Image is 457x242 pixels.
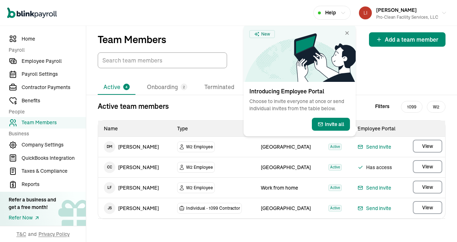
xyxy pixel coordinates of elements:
[186,205,240,212] span: Individual - 1099 Contractor
[186,184,213,191] span: W2 Employee
[357,183,391,192] button: Send invite
[313,6,351,20] button: Help
[422,163,433,170] span: View
[325,121,344,128] span: Invite all
[199,80,240,95] li: Terminated
[9,214,56,222] a: Refer Now
[104,182,115,194] span: L F
[261,31,270,38] span: New
[98,157,171,177] td: [PERSON_NAME]
[22,35,86,43] span: Home
[413,140,442,153] button: View
[171,121,255,137] th: Type
[7,3,57,23] nav: Global
[249,98,350,112] p: Choose to invite everyone at once or send individual invites from the table below.
[22,97,86,104] span: Benefits
[249,88,350,95] h3: Introducing Employee Portal
[357,163,401,172] span: Has access
[357,204,391,213] button: Send invite
[261,164,311,171] span: [GEOGRAPHIC_DATA]
[261,144,311,150] span: [GEOGRAPHIC_DATA]
[186,143,213,150] span: W2 Employee
[98,80,135,95] li: Active
[38,231,70,238] span: Privacy Policy
[22,154,86,162] span: QuickBooks Integration
[9,108,82,116] span: People
[422,204,433,211] span: View
[422,143,433,150] span: View
[98,101,169,112] p: Active team members
[261,205,311,211] span: [GEOGRAPHIC_DATA]
[104,162,115,173] span: C C
[22,70,86,78] span: Payroll Settings
[22,141,86,149] span: Company Settings
[376,14,438,20] div: Pro-Clean Facility Services, LLC
[261,185,298,191] span: Work from home
[427,101,446,113] span: W2
[356,4,450,22] button: [PERSON_NAME]Pro-Clean Facility Services, LLC
[422,183,433,191] span: View
[375,103,389,110] span: Filters
[98,198,171,218] td: [PERSON_NAME]
[385,35,438,44] span: Add a team member
[183,84,185,90] span: 2
[312,118,350,131] button: Invite all
[328,164,342,171] span: Active
[413,201,442,214] button: View
[328,144,342,150] span: Active
[369,32,446,47] button: Add a team member
[9,196,56,211] div: Refer a business and get a free month!
[98,52,227,68] input: TextInput
[125,84,128,90] span: 4
[104,203,115,214] span: J S
[186,164,213,171] span: W2 Employee
[9,46,82,54] span: Payroll
[22,119,86,126] span: Team Members
[421,208,457,242] iframe: Chat Widget
[98,34,166,45] p: Team Members
[325,9,336,17] span: Help
[141,80,193,95] li: Onboarding
[401,101,423,113] span: 1099
[328,185,342,191] span: Active
[328,205,342,211] span: Active
[104,141,115,153] span: D M
[357,125,396,132] span: Employee Portal
[98,137,171,157] td: [PERSON_NAME]
[98,121,171,137] th: Name
[344,30,350,36] button: Close card
[22,84,86,91] span: Contractor Payments
[17,231,26,238] span: T&C
[22,57,86,65] span: Employee Payroll
[357,143,391,151] button: Send invite
[376,7,417,13] span: [PERSON_NAME]
[22,167,86,175] span: Taxes & Compliance
[9,130,82,138] span: Business
[413,160,442,173] button: View
[98,178,171,198] td: [PERSON_NAME]
[413,181,442,194] button: View
[22,181,86,188] span: Reports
